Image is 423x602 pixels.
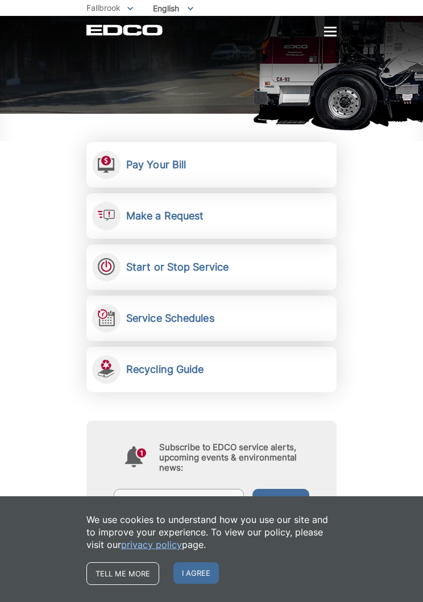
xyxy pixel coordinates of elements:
[159,442,309,473] h4: Subscribe to EDCO service alerts, upcoming events & environmental news:
[86,193,337,239] a: Make a Request
[126,159,186,171] h2: Pay Your Bill
[126,261,229,273] h2: Start or Stop Service
[126,312,214,325] h2: Service Schedules
[86,3,121,13] span: Fallbrook
[86,142,337,188] a: Pay Your Bill
[126,210,204,222] h2: Make a Request
[114,489,244,514] input: Enter your email address...
[86,513,337,551] p: We use cookies to understand how you use our site and to improve your experience. To view our pol...
[86,347,337,392] a: Recycling Guide
[173,562,219,584] span: I agree
[86,562,159,585] a: Tell me more
[86,24,163,36] a: EDCD logo. Return to the homepage.
[252,489,309,514] button: Submit
[86,296,337,341] a: Service Schedules
[126,363,204,376] h2: Recycling Guide
[121,538,182,551] a: privacy policy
